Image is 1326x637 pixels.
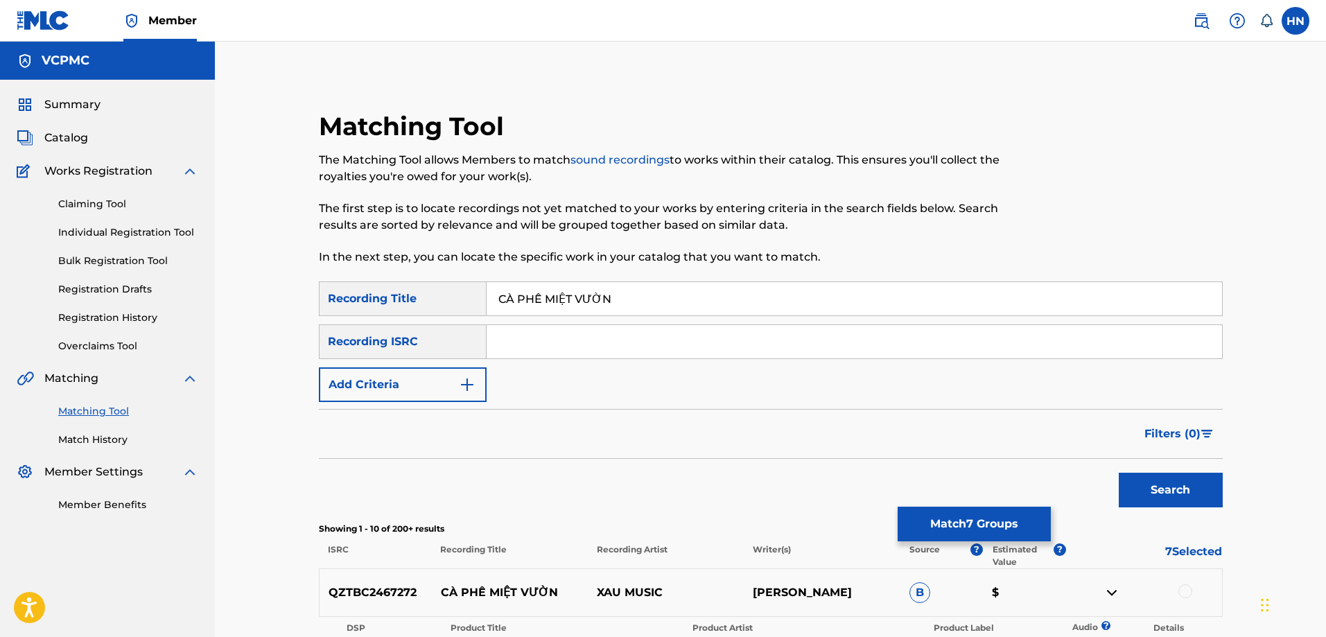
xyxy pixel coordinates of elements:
img: MLC Logo [17,10,70,30]
button: Add Criteria [319,367,487,402]
img: Member Settings [17,464,33,480]
img: 9d2ae6d4665cec9f34b9.svg [459,376,476,393]
iframe: Resource Center [1287,420,1326,532]
span: Member Settings [44,464,143,480]
a: CatalogCatalog [17,130,88,146]
a: Registration History [58,311,198,325]
a: Match History [58,433,198,447]
a: Registration Drafts [58,282,198,297]
span: ? [970,543,983,556]
p: Audio [1064,621,1081,634]
button: Filters (0) [1136,417,1223,451]
span: B [909,582,930,603]
img: expand [182,464,198,480]
a: Bulk Registration Tool [58,254,198,268]
p: The Matching Tool allows Members to match to works within their catalog. This ensures you'll coll... [319,152,1015,185]
p: In the next step, you can locate the specific work in your catalog that you want to match. [319,249,1015,265]
span: Catalog [44,130,88,146]
p: The first step is to locate recordings not yet matched to your works by entering criteria in the ... [319,200,1015,234]
p: 7 Selected [1066,543,1223,568]
a: Public Search [1187,7,1215,35]
h5: VCPMC [42,53,89,69]
p: Estimated Value [993,543,1054,568]
form: Search Form [319,281,1223,514]
span: Filters ( 0 ) [1144,426,1201,442]
img: Catalog [17,130,33,146]
img: Summary [17,96,33,113]
a: sound recordings [570,153,670,166]
button: Match7 Groups [898,507,1051,541]
span: ? [1106,621,1106,630]
span: Matching [44,370,98,387]
p: Writer(s) [744,543,900,568]
span: Summary [44,96,101,113]
span: Member [148,12,197,28]
a: Overclaims Tool [58,339,198,354]
a: Individual Registration Tool [58,225,198,240]
div: Notifications [1259,14,1273,28]
p: CÀ PHÊ MIỆT VƯỜN [431,584,587,601]
div: User Menu [1282,7,1309,35]
p: Recording Title [431,543,588,568]
img: help [1229,12,1246,29]
p: XAU MUSIC [588,584,744,601]
div: Drag [1261,584,1269,626]
img: Matching [17,370,34,387]
iframe: Chat Widget [1257,570,1326,637]
a: Claiming Tool [58,197,198,211]
span: ? [1054,543,1066,556]
img: filter [1201,430,1213,438]
img: Works Registration [17,163,35,180]
p: QZTBC2467272 [320,584,432,601]
a: SummarySummary [17,96,101,113]
p: ISRC [319,543,431,568]
div: Help [1223,7,1251,35]
img: contract [1103,584,1120,601]
a: Matching Tool [58,404,198,419]
p: [PERSON_NAME] [744,584,900,601]
p: Source [909,543,940,568]
button: Search [1119,473,1223,507]
h2: Matching Tool [319,111,511,142]
img: expand [182,163,198,180]
a: Member Benefits [58,498,198,512]
span: Works Registration [44,163,152,180]
img: Accounts [17,53,33,69]
img: expand [182,370,198,387]
p: $ [983,584,1065,601]
p: Showing 1 - 10 of 200+ results [319,523,1223,535]
img: Top Rightsholder [123,12,140,29]
p: Recording Artist [587,543,744,568]
img: search [1193,12,1210,29]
